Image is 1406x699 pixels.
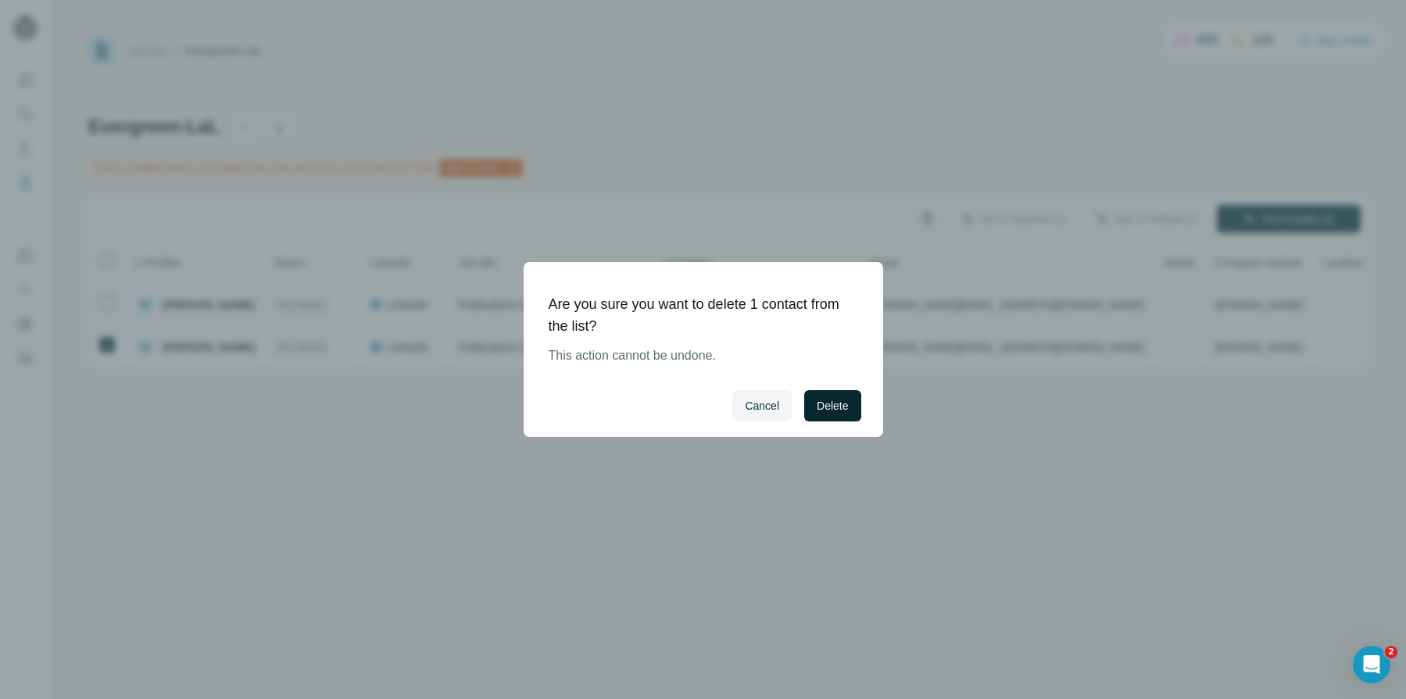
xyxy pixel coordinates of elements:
button: Delete [804,390,860,421]
button: Cancel [732,390,792,421]
span: 2 [1385,646,1397,658]
p: This action cannot be undone. [549,346,846,365]
h1: Are you sure you want to delete 1 contact from the list? [549,293,846,337]
span: Cancel [745,398,779,414]
span: Delete [817,398,848,414]
iframe: Intercom live chat [1353,646,1390,683]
